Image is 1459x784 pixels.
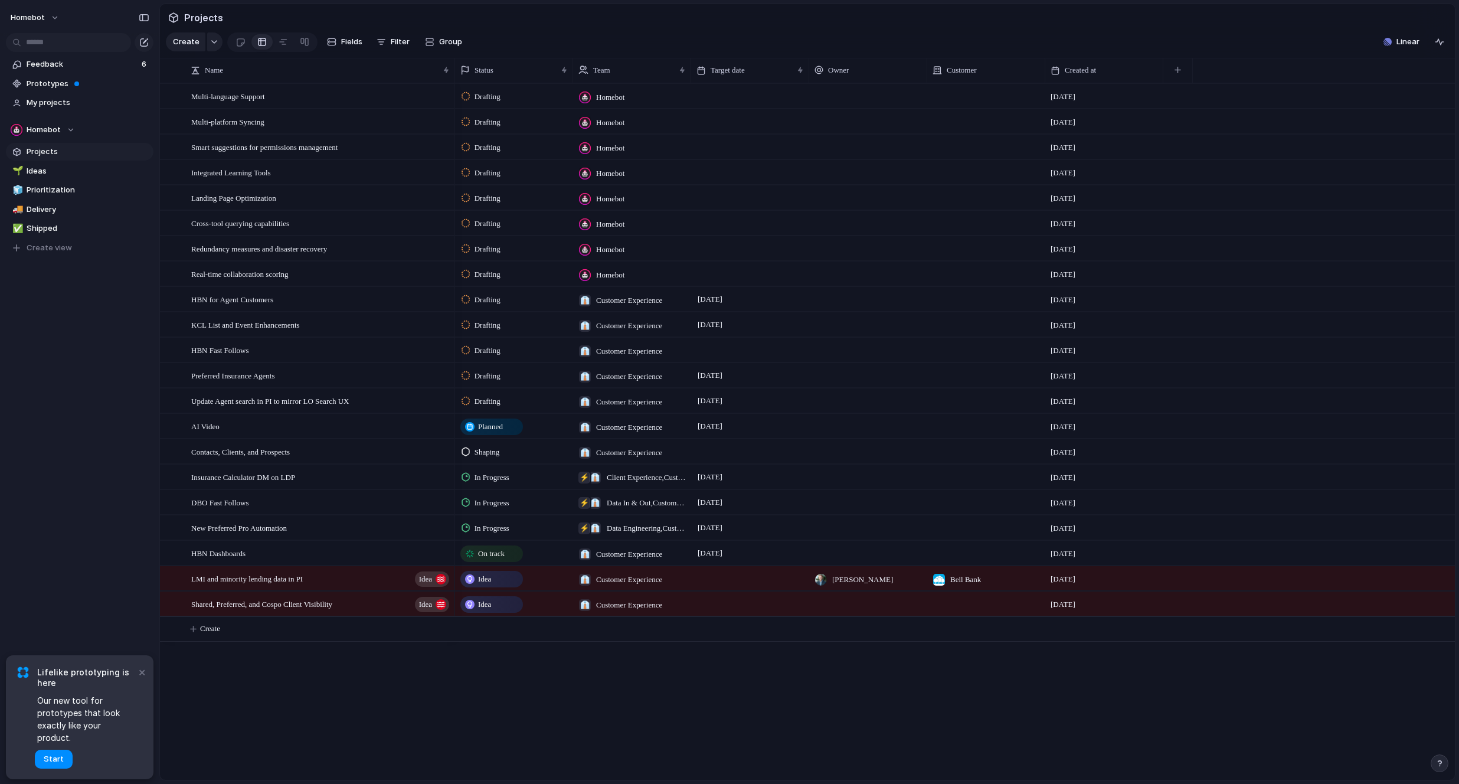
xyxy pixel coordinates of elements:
[322,32,367,51] button: Fields
[27,242,72,254] span: Create view
[832,574,893,586] span: [PERSON_NAME]
[6,181,153,199] a: 🧊Prioritization
[191,165,271,179] span: Integrated Learning Tools
[596,396,662,408] span: Customer Experience
[11,223,22,234] button: ✅
[1051,167,1075,179] span: [DATE]
[579,447,591,459] div: 👔
[596,244,624,256] span: Homebot
[27,165,149,177] span: Ideas
[1051,116,1075,128] span: [DATE]
[6,220,153,237] div: ✅Shipped
[191,343,249,357] span: HBN Fast Follows
[475,446,500,458] span: Shaping
[1051,396,1075,407] span: [DATE]
[191,445,290,458] span: Contacts, Clients, and Prospects
[12,164,21,178] div: 🌱
[341,36,362,48] span: Fields
[475,472,509,484] span: In Progress
[695,368,725,383] span: [DATE]
[27,204,149,215] span: Delivery
[578,522,590,534] div: ⚡
[695,521,725,535] span: [DATE]
[191,521,287,534] span: New Preferred Pro Automation
[695,419,725,433] span: [DATE]
[475,396,500,407] span: Drafting
[579,320,591,332] div: 👔
[12,184,21,197] div: 🧊
[475,497,509,509] span: In Progress
[579,295,591,306] div: 👔
[475,243,500,255] span: Drafting
[191,191,276,204] span: Landing Page Optimization
[478,599,491,610] span: Idea
[191,216,289,230] span: Cross-tool querying capabilities
[596,345,662,357] span: Customer Experience
[1051,345,1075,357] span: [DATE]
[27,58,138,70] span: Feedback
[579,345,591,357] div: 👔
[695,292,725,306] span: [DATE]
[1051,421,1075,433] span: [DATE]
[478,573,491,585] span: Idea
[415,571,449,587] button: Idea
[579,599,591,611] div: 👔
[415,597,449,612] button: Idea
[6,201,153,218] div: 🚚Delivery
[578,497,590,509] div: ⚡
[1051,243,1075,255] span: [DATE]
[27,97,149,109] span: My projects
[135,665,149,679] button: Dismiss
[596,168,624,179] span: Homebot
[1396,36,1419,48] span: Linear
[419,32,468,51] button: Group
[191,546,246,560] span: HBN Dashboards
[695,394,725,408] span: [DATE]
[191,597,332,610] span: Shared, Preferred, and Cospo Client Visibility
[596,193,624,205] span: Homebot
[191,495,249,509] span: DBO Fast Follows
[947,64,977,76] span: Customer
[596,599,662,611] span: Customer Experience
[27,124,61,136] span: Homebot
[191,394,349,407] span: Update Agent search in PI to mirror LO Search UX
[191,115,264,128] span: Multi-platform Syncing
[579,371,591,383] div: 👔
[1051,218,1075,230] span: [DATE]
[478,421,503,433] span: Planned
[695,470,725,484] span: [DATE]
[1051,522,1075,534] span: [DATE]
[191,318,300,331] span: KCL List and Event Enhancements
[596,320,662,332] span: Customer Experience
[1379,33,1424,51] button: Linear
[475,319,500,331] span: Drafting
[27,146,149,158] span: Projects
[711,64,745,76] span: Target date
[607,472,686,484] span: Client Experience , Customer Experience
[1051,497,1075,509] span: [DATE]
[205,64,223,76] span: Name
[475,370,500,382] span: Drafting
[191,292,273,306] span: HBN for Agent Customers
[578,472,590,484] div: ⚡
[596,548,662,560] span: Customer Experience
[173,36,199,48] span: Create
[475,294,500,306] span: Drafting
[191,571,303,585] span: LMI and minority lending data in PI
[35,750,73,769] button: Start
[5,8,66,27] button: Homebot
[372,32,414,51] button: Filter
[200,623,220,635] span: Create
[6,143,153,161] a: Projects
[191,140,338,153] span: Smart suggestions for permissions management
[596,218,624,230] span: Homebot
[439,36,462,48] span: Group
[589,497,601,509] div: 👔
[579,574,591,586] div: 👔
[596,371,662,383] span: Customer Experience
[6,55,153,73] a: Feedback6
[1051,370,1075,382] span: [DATE]
[695,546,725,560] span: [DATE]
[1051,269,1075,280] span: [DATE]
